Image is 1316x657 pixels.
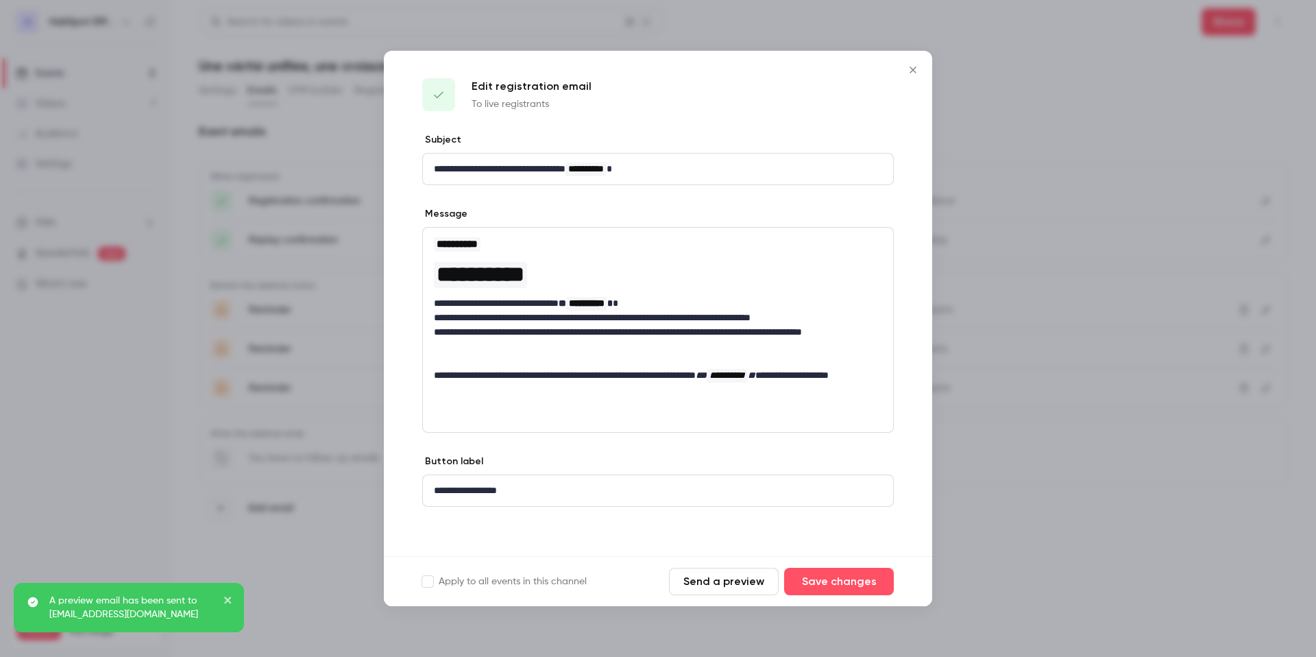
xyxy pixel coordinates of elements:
label: Subject [422,133,461,147]
button: close [223,594,233,610]
button: Save changes [784,568,894,595]
button: Send a preview [669,568,779,595]
p: Edit registration email [472,78,592,95]
p: To live registrants [472,97,592,111]
button: Close [899,56,927,84]
div: editor [423,154,893,184]
div: editor [423,228,893,405]
p: A preview email has been sent to [EMAIL_ADDRESS][DOMAIN_NAME] [49,594,214,621]
div: editor [423,475,893,506]
label: Message [422,207,467,221]
label: Apply to all events in this channel [422,575,587,588]
label: Button label [422,455,483,468]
